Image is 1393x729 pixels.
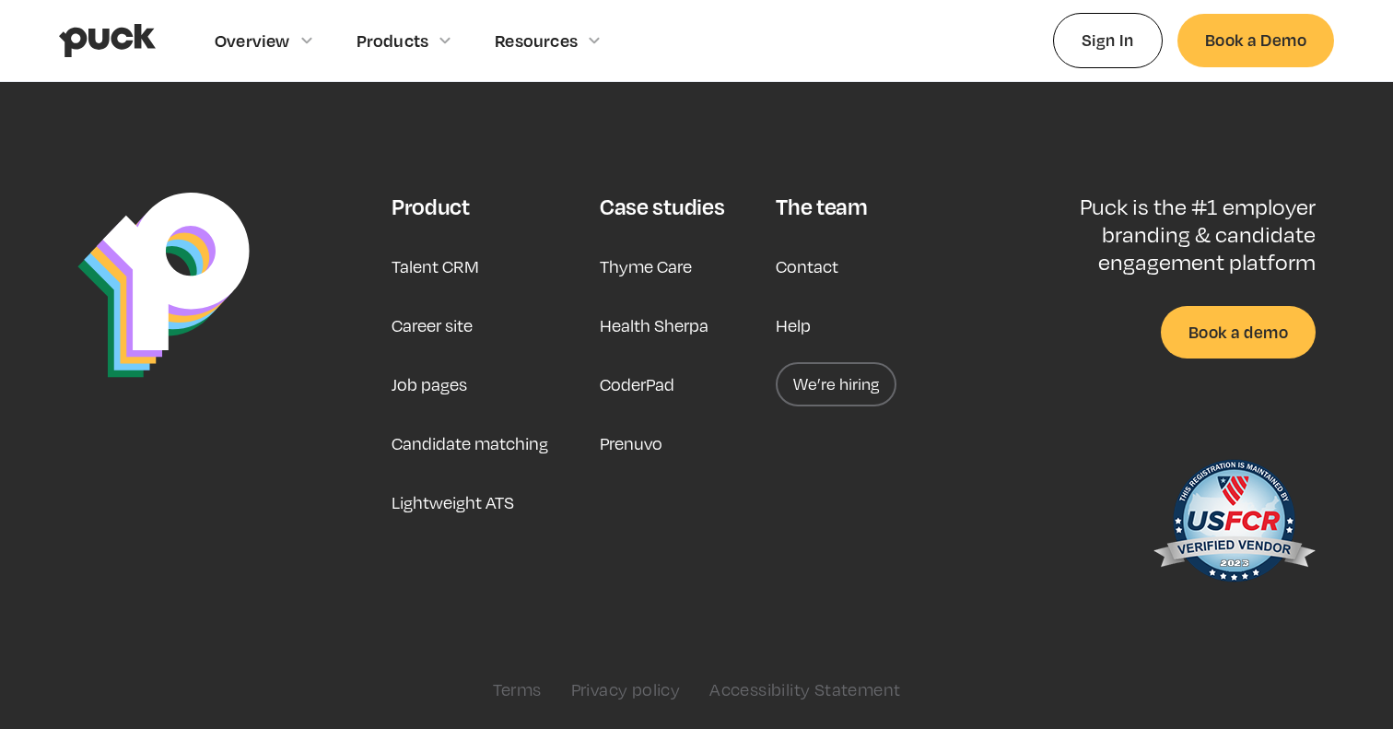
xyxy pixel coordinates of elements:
[495,30,578,51] div: Resources
[392,362,467,406] a: Job pages
[776,193,867,220] div: The team
[709,679,900,700] a: Accessibility Statement
[776,244,838,288] a: Contact
[1053,13,1163,67] a: Sign In
[600,362,674,406] a: CoderPad
[600,421,662,465] a: Prenuvo
[392,421,548,465] a: Candidate matching
[776,303,811,347] a: Help
[392,303,473,347] a: Career site
[571,679,681,700] a: Privacy policy
[600,303,708,347] a: Health Sherpa
[392,244,479,288] a: Talent CRM
[215,30,290,51] div: Overview
[600,193,724,220] div: Case studies
[1177,14,1334,66] a: Book a Demo
[600,244,692,288] a: Thyme Care
[392,193,470,220] div: Product
[1152,451,1316,598] img: US Federal Contractor Registration System for Award Management Verified Vendor Seal
[392,480,514,524] a: Lightweight ATS
[493,679,542,700] a: Terms
[776,362,896,406] a: We’re hiring
[1161,306,1316,359] a: Book a demo
[77,193,250,378] img: Puck Logo
[1020,193,1316,276] p: Puck is the #1 employer branding & candidate engagement platform
[357,30,429,51] div: Products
